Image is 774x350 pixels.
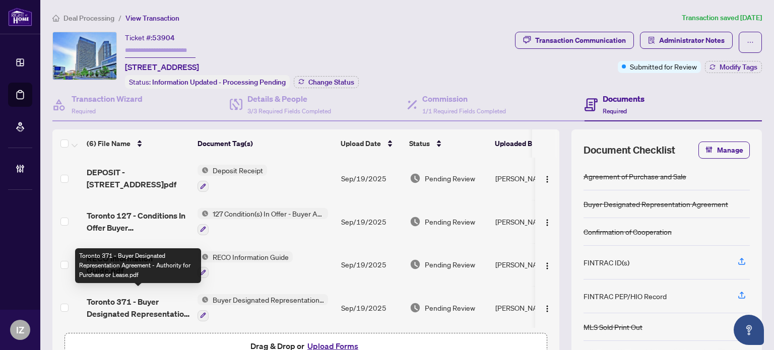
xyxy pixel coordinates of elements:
span: (6) File Name [87,138,131,149]
span: 1/1 Required Fields Completed [422,107,506,115]
span: Toronto 371 - Buyer Designated Representation Agreement - Authority for Purchase or Lease.pdf [87,296,189,320]
th: Uploaded By [491,129,566,158]
div: Toronto 371 - Buyer Designated Representation Agreement - Authority for Purchase or Lease.pdf [75,248,201,283]
h4: Transaction Wizard [72,93,143,105]
div: Transaction Communication [535,32,626,48]
div: Status: [125,75,290,89]
span: home [52,15,59,22]
button: Status IconBuyer Designated Representation Agreement [198,294,328,321]
img: Status Icon [198,251,209,262]
span: Upload Date [341,138,381,149]
img: Document Status [410,173,421,184]
span: Pending Review [425,259,475,270]
td: Sep/19/2025 [337,200,406,243]
td: [PERSON_NAME] [491,286,567,329]
th: Document Tag(s) [193,129,337,158]
span: Pending Review [425,173,475,184]
span: Document Checklist [584,143,675,157]
button: Status IconRECO Information Guide [198,251,293,278]
td: [PERSON_NAME] [491,243,567,287]
span: Administrator Notes [659,32,725,48]
img: Logo [543,175,551,183]
h4: Commission [422,93,506,105]
td: Sep/19/2025 [337,243,406,287]
span: Deposit Receipt [209,165,267,176]
button: Logo [539,300,555,316]
td: [PERSON_NAME] [491,157,567,200]
div: Confirmation of Cooperation [584,226,672,237]
button: Administrator Notes [640,32,733,49]
span: Deal Processing [63,14,114,23]
span: Modify Tags [720,63,757,71]
img: Document Status [410,259,421,270]
span: 3/3 Required Fields Completed [247,107,331,115]
img: Status Icon [198,165,209,176]
th: Status [405,129,491,158]
img: Status Icon [198,294,209,305]
h4: Documents [603,93,644,105]
button: Logo [539,214,555,230]
button: Logo [539,256,555,272]
span: Required [603,107,627,115]
span: Toronto 127 - Conditions In Offer Buyer Acknowledgement.pdf [87,209,189,234]
img: Document Status [410,216,421,227]
article: Transaction saved [DATE] [682,12,762,24]
button: Logo [539,170,555,186]
img: logo [8,8,32,26]
h4: Details & People [247,93,331,105]
span: View Transaction [125,14,179,23]
span: Required [72,107,96,115]
th: (6) File Name [83,129,193,158]
span: Information Updated - Processing Pending [152,78,286,87]
td: [PERSON_NAME] [491,200,567,243]
button: Open asap [734,315,764,345]
span: 127 Condition(s) In Offer - Buyer Acknowledgement [209,208,328,219]
span: Pending Review [425,216,475,227]
span: [STREET_ADDRESS] [125,61,199,73]
span: Manage [717,142,743,158]
img: Logo [543,219,551,227]
img: Logo [543,262,551,270]
div: FINTRAC ID(s) [584,257,629,268]
span: Submitted for Review [630,61,697,72]
img: Logo [543,305,551,313]
td: Sep/19/2025 [337,286,406,329]
td: Sep/19/2025 [337,157,406,200]
button: Manage [698,142,750,159]
div: MLS Sold Print Out [584,321,642,332]
span: DEPOSIT - [STREET_ADDRESS]pdf [87,166,189,190]
span: solution [648,37,655,44]
button: Change Status [294,76,359,88]
div: Agreement of Purchase and Sale [584,171,686,182]
span: ellipsis [747,39,754,46]
span: Pending Review [425,302,475,313]
div: Ticket #: [125,32,175,43]
span: 53904 [152,33,175,42]
button: Modify Tags [705,61,762,73]
span: RECO Information Guide [209,251,293,262]
span: Buyer Designated Representation Agreement [209,294,328,305]
button: Status IconDeposit Receipt [198,165,267,192]
div: FINTRAC PEP/HIO Record [584,291,667,302]
img: IMG-C12385562_1.jpg [53,32,116,80]
span: IZ [16,323,24,337]
button: Status Icon127 Condition(s) In Offer - Buyer Acknowledgement [198,208,328,235]
button: Transaction Communication [515,32,634,49]
div: Buyer Designated Representation Agreement [584,198,728,209]
span: Change Status [308,79,354,86]
img: Document Status [410,302,421,313]
th: Upload Date [337,129,405,158]
span: Status [409,138,430,149]
img: Status Icon [198,208,209,219]
li: / [118,12,121,24]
